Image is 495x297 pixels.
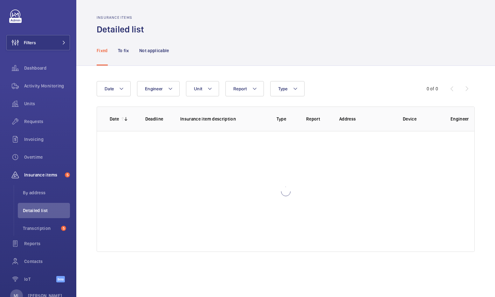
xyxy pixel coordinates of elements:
h2: Insurance items [97,15,148,20]
span: Type [278,86,288,91]
p: Deadline [143,116,166,122]
span: 5 [61,226,66,231]
span: Reports [24,240,70,247]
span: Dashboard [24,65,70,71]
div: 0 of 0 [427,86,438,92]
p: Insurance item description [180,116,265,122]
span: Overtime [24,154,70,160]
button: Type [270,81,305,96]
button: Filters [6,35,70,50]
p: Not applicable [139,47,169,54]
p: Date [110,116,119,122]
span: 5 [65,172,70,177]
span: Engineer [145,86,163,91]
p: To fix [118,47,129,54]
p: Engineer [450,116,478,122]
p: Fixed [97,47,108,54]
span: Transcription [23,225,58,231]
span: Activity Monitoring [24,83,70,89]
button: Engineer [137,81,180,96]
h1: Detailed list [97,24,148,35]
span: Filters [24,39,36,46]
p: Report [302,116,325,122]
span: Date [105,86,114,91]
button: Unit [186,81,219,96]
p: Type [270,116,293,122]
span: By address [23,190,70,196]
p: Address [339,116,393,122]
span: Unit [194,86,202,91]
span: Invoicing [24,136,70,142]
span: Detailed list [23,207,70,214]
p: Device [403,116,440,122]
button: Date [97,81,131,96]
span: Insurance items [24,172,62,178]
span: IoT [24,276,56,282]
button: Report [225,81,264,96]
span: Contacts [24,258,70,265]
span: Report [233,86,247,91]
span: Units [24,100,70,107]
span: Requests [24,118,70,125]
span: Beta [56,276,65,282]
